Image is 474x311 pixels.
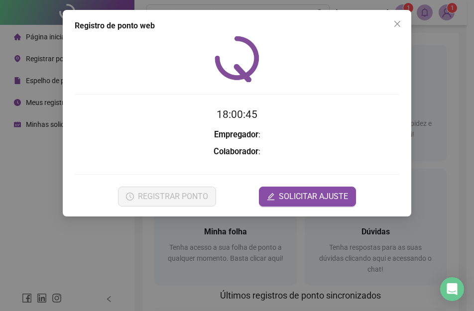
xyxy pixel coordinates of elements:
div: Registro de ponto web [75,20,399,32]
strong: Empregador [214,130,258,139]
h3: : [75,128,399,141]
img: QRPoint [215,36,259,82]
button: editSOLICITAR AJUSTE [259,187,356,207]
strong: Colaborador [214,147,258,156]
button: REGISTRAR PONTO [118,187,216,207]
div: Open Intercom Messenger [440,277,464,301]
span: close [393,20,401,28]
h3: : [75,145,399,158]
button: Close [389,16,405,32]
span: edit [267,193,275,201]
time: 18:00:45 [217,108,257,120]
span: SOLICITAR AJUSTE [279,191,348,203]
